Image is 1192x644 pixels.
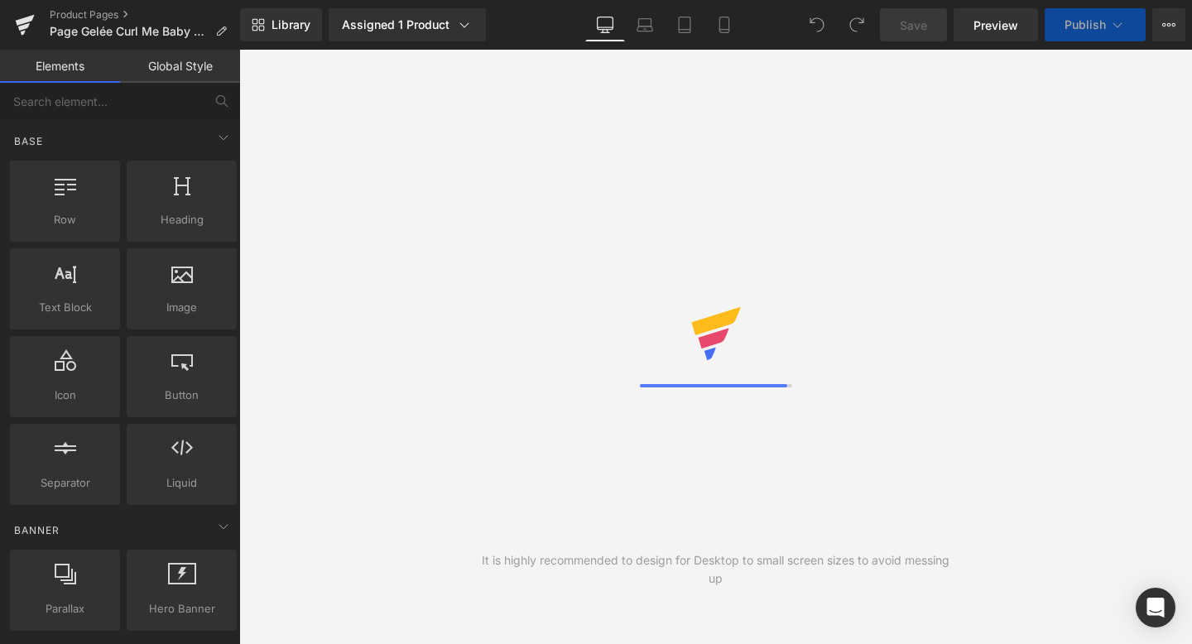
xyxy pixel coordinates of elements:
[800,8,834,41] button: Undo
[50,8,240,22] a: Product Pages
[12,133,45,149] span: Base
[1152,8,1185,41] button: More
[900,17,927,34] span: Save
[15,600,115,618] span: Parallax
[15,211,115,228] span: Row
[342,17,473,33] div: Assigned 1 Product
[132,600,232,618] span: Hero Banner
[15,387,115,404] span: Icon
[240,8,322,41] a: New Library
[272,17,310,32] span: Library
[132,474,232,492] span: Liquid
[954,8,1038,41] a: Preview
[132,211,232,228] span: Heading
[1045,8,1146,41] button: Publish
[704,8,744,41] a: Mobile
[12,522,61,538] span: Banner
[625,8,665,41] a: Laptop
[15,474,115,492] span: Separator
[973,17,1018,34] span: Preview
[50,25,209,38] span: Page Gelée Curl Me Baby REGULAR
[132,299,232,316] span: Image
[478,551,954,588] div: It is highly recommended to design for Desktop to small screen sizes to avoid messing up
[120,50,240,83] a: Global Style
[840,8,873,41] button: Redo
[1065,18,1106,31] span: Publish
[585,8,625,41] a: Desktop
[15,299,115,316] span: Text Block
[665,8,704,41] a: Tablet
[132,387,232,404] span: Button
[1136,588,1175,627] div: Open Intercom Messenger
